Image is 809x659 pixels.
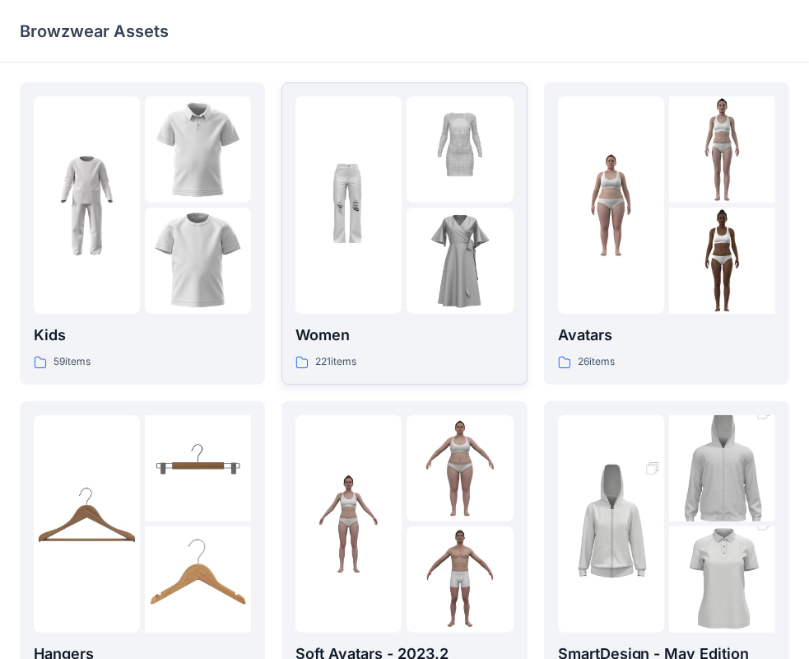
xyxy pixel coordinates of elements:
a: folder 1folder 2folder 3Women221items [281,82,527,385]
img: folder 3 [145,526,251,633]
img: folder 2 [669,96,775,203]
p: Women [295,324,513,347]
p: 221 items [315,353,356,371]
img: folder 3 [407,526,513,633]
p: Avatars [558,324,775,347]
a: folder 1folder 2folder 3Avatars26items [544,82,789,385]
a: folder 1folder 2folder 3Kids59items [20,82,265,385]
img: folder 1 [34,470,140,577]
img: folder 2 [407,415,513,521]
img: folder 2 [669,389,775,549]
img: folder 1 [34,152,140,259]
p: Kids [34,324,251,347]
p: 59 items [53,353,91,371]
img: folder 2 [145,415,251,521]
p: 26 items [578,353,615,371]
p: Browzwear Assets [20,20,169,43]
img: folder 3 [407,208,513,314]
img: folder 1 [558,444,664,604]
img: folder 3 [145,208,251,314]
img: folder 1 [295,470,402,577]
img: folder 1 [558,152,664,259]
img: folder 3 [669,208,775,314]
img: folder 2 [145,96,251,203]
img: folder 1 [295,152,402,259]
img: folder 2 [407,96,513,203]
